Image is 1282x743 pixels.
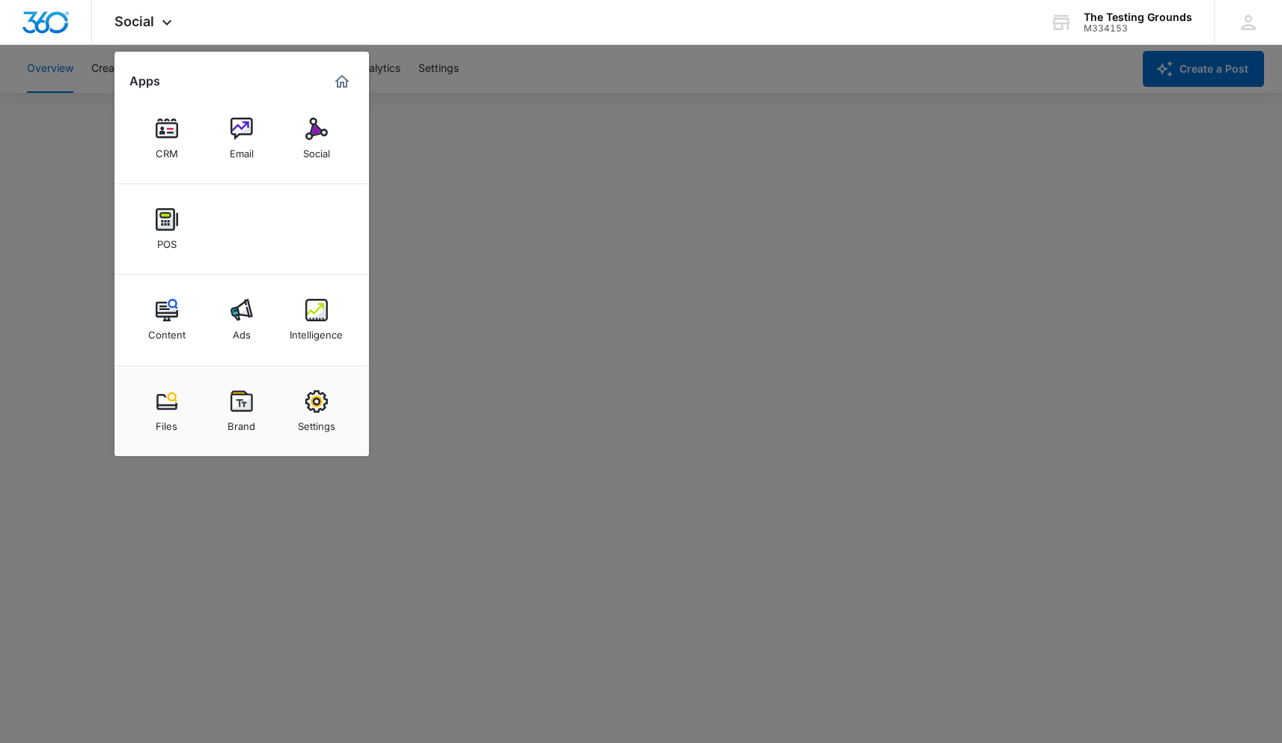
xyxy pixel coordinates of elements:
a: POS [138,201,195,258]
div: Brand [228,413,255,432]
a: Marketing 360® Dashboard [330,70,354,94]
a: Ads [213,291,270,348]
div: Content [148,321,186,341]
div: POS [157,231,177,250]
div: Email [230,140,254,160]
div: account id [1084,23,1192,34]
div: Ads [233,321,251,341]
a: Email [213,110,270,167]
a: Settings [288,383,345,440]
a: Content [138,291,195,348]
a: CRM [138,110,195,167]
span: Social [115,13,154,29]
div: Intelligence [290,321,343,341]
a: Intelligence [288,291,345,348]
div: CRM [156,140,178,160]
div: Files [156,413,177,432]
a: Brand [213,383,270,440]
div: Social [303,140,330,160]
div: account name [1084,11,1192,23]
h2: Apps [129,74,160,88]
div: Settings [298,413,335,432]
a: Social [288,110,345,167]
a: Files [138,383,195,440]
